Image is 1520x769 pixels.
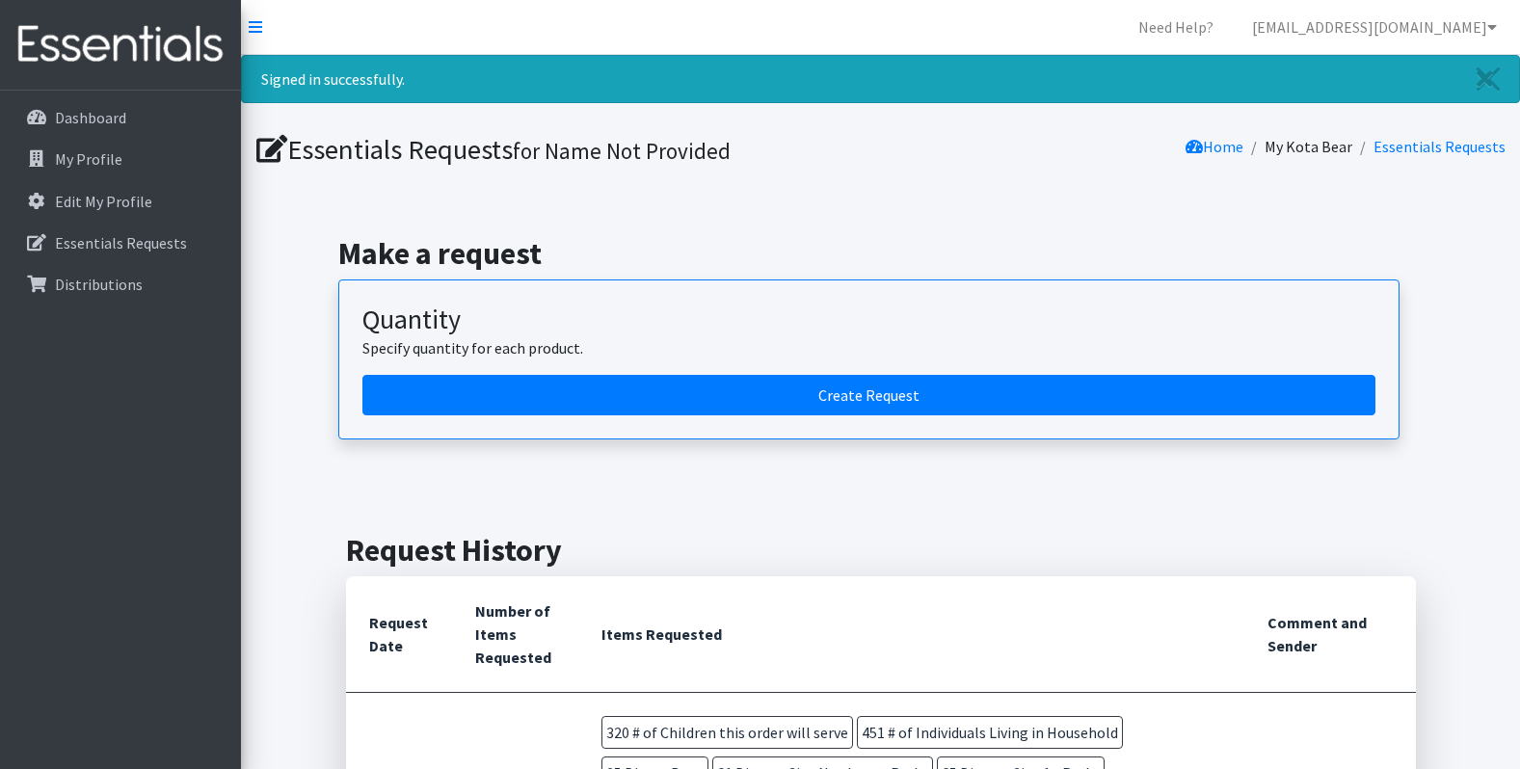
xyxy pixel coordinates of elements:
[256,133,874,167] h1: Essentials Requests
[1123,8,1229,46] a: Need Help?
[55,192,152,211] p: Edit My Profile
[1265,137,1352,156] a: My Kota Bear
[338,235,1423,272] h2: Make a request
[452,576,578,693] th: Number of Items Requested
[1457,56,1519,102] a: Close
[1186,137,1243,156] a: Home
[1244,576,1416,693] th: Comment and Sender
[346,532,1416,569] h2: Request History
[8,140,233,178] a: My Profile
[362,375,1375,415] a: Create a request by quantity
[8,182,233,221] a: Edit My Profile
[55,108,126,127] p: Dashboard
[241,55,1520,103] div: Signed in successfully.
[362,304,1375,336] h3: Quantity
[578,576,1244,693] th: Items Requested
[362,336,1375,359] p: Specify quantity for each product.
[346,576,452,693] th: Request Date
[8,265,233,304] a: Distributions
[55,233,187,252] p: Essentials Requests
[1237,8,1512,46] a: [EMAIL_ADDRESS][DOMAIN_NAME]
[8,224,233,262] a: Essentials Requests
[513,137,731,165] small: for Name Not Provided
[8,13,233,77] img: HumanEssentials
[8,98,233,137] a: Dashboard
[1373,137,1506,156] a: Essentials Requests
[55,149,122,169] p: My Profile
[55,275,143,294] p: Distributions
[857,716,1123,749] span: 451 # of Individuals Living in Household
[601,716,853,749] span: 320 # of Children this order will serve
